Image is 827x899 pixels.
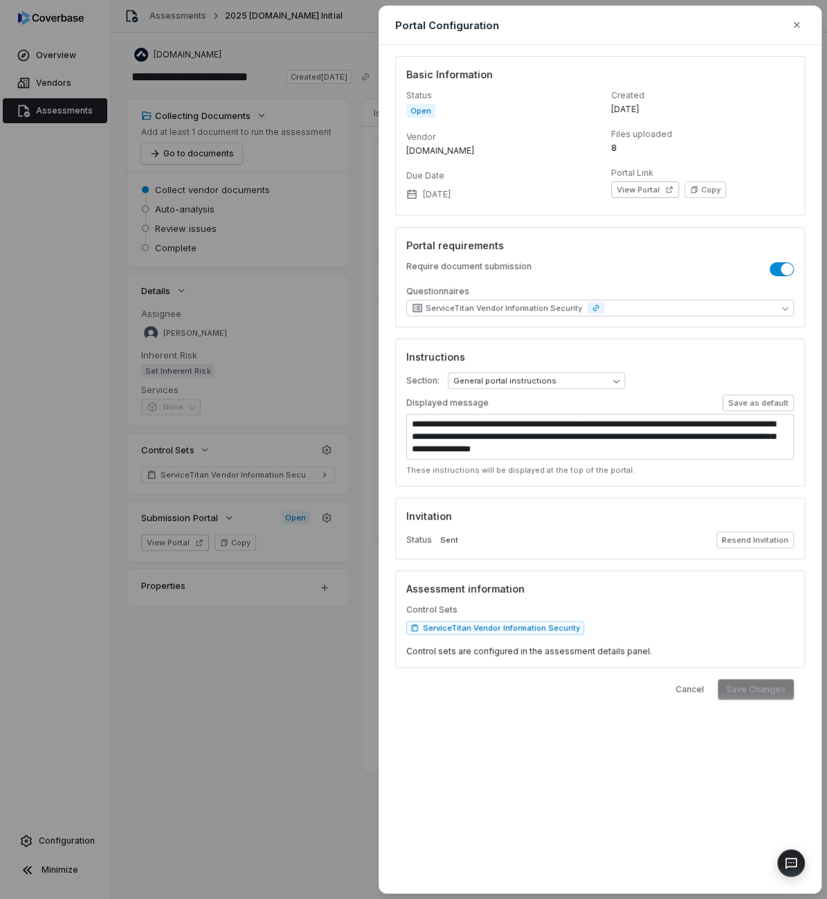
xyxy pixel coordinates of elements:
span: Open [406,104,435,118]
h3: Invitation [406,509,794,523]
h3: Instructions [406,349,794,364]
span: 8 [611,143,617,154]
button: View Portal [611,181,679,198]
button: Resend Invitation [716,532,794,548]
button: Copy [684,181,726,198]
p: Require document submission [406,261,531,278]
span: Sent [440,535,458,545]
p: Status [406,534,432,545]
p: Control sets are configured in the assessment details panel. [406,646,794,657]
p: Section: [406,375,439,386]
dt: Status [406,90,589,101]
h3: Assessment information [406,581,794,596]
span: ServiceTitan Vendor Information Security [426,303,582,314]
p: Displayed message [406,397,489,408]
button: Cancel [667,679,712,700]
span: ServiceTitan Vendor Information Security [423,622,580,633]
button: [DATE] [402,180,455,209]
p: These instructions will be displayed at the top of the portal. [406,465,794,475]
p: Questionnaires [406,286,794,300]
dt: Vendor [406,131,589,143]
span: [DATE] [611,104,639,115]
span: [DOMAIN_NAME] [406,145,474,156]
h2: Portal Configuration [395,18,499,33]
p: Control Sets [406,604,794,618]
dt: Portal Link [611,167,794,179]
button: Save as default [723,394,794,411]
h3: Portal requirements [406,238,794,253]
dt: Created [611,90,794,101]
h3: Basic Information [406,67,794,82]
dt: Due Date [406,170,589,181]
dt: Files uploaded [611,129,794,140]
